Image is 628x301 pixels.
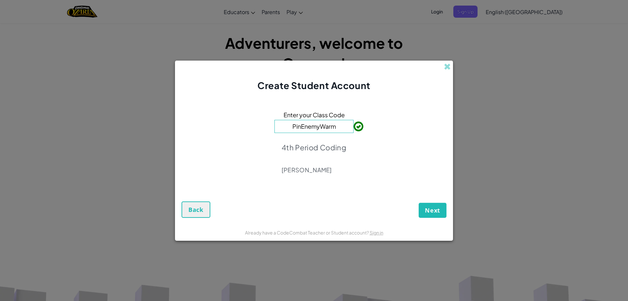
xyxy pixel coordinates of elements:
[419,203,446,218] button: Next
[188,206,203,214] span: Back
[425,206,440,214] span: Next
[282,143,346,152] p: 4th Period Coding
[282,166,346,174] p: [PERSON_NAME]
[284,110,345,120] span: Enter your Class Code
[182,201,210,218] button: Back
[245,230,370,235] span: Already have a CodeCombat Teacher or Student account?
[370,230,383,235] a: Sign in
[257,80,370,91] span: Create Student Account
